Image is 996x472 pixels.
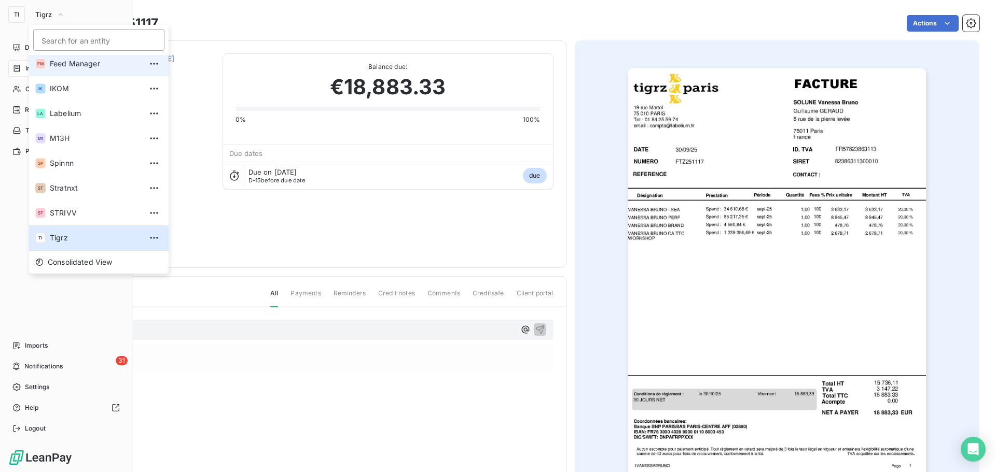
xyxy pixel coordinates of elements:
[33,29,164,51] input: placeholder
[35,208,46,218] div: ST
[961,437,986,462] div: Open Intercom Messenger
[24,362,63,371] span: Notifications
[248,177,306,183] span: before due date
[25,147,56,156] span: Payments
[25,64,50,73] span: Invoices
[236,115,246,124] span: 0%
[290,289,321,306] span: Payments
[523,115,541,124] span: 100%
[334,289,366,306] span: Reminders
[35,59,46,69] div: FM
[248,168,297,176] span: Due on [DATE]
[50,208,142,218] span: STRIVV
[35,83,46,94] div: IK
[25,84,46,94] span: Clients
[35,183,46,193] div: ST
[50,233,142,243] span: Tigrz
[8,399,124,416] a: Help
[907,15,959,32] button: Actions
[25,424,46,433] span: Logout
[236,62,541,71] span: Balance due:
[378,289,415,306] span: Credit notes
[35,133,46,144] div: M1
[50,83,142,94] span: IKOM
[8,6,25,23] div: TI
[25,403,39,412] span: Help
[270,289,278,307] span: All
[35,233,46,243] div: TI
[25,382,49,392] span: Settings
[50,183,142,193] span: Stratnxt
[473,289,504,306] span: Creditsafe
[116,356,128,365] span: 31
[25,126,43,135] span: Tasks
[25,341,48,350] span: Imports
[50,158,142,168] span: Spinnn
[229,149,262,158] span: Due dates
[48,257,113,267] span: Consolidated View
[35,158,46,168] div: SP
[523,168,546,183] span: due
[25,105,57,115] span: Reminders
[248,177,261,184] span: D-15
[50,133,142,144] span: M13H
[35,108,46,119] div: LA
[35,10,52,19] span: Tigrz
[50,59,142,69] span: Feed Manager
[8,449,73,466] img: Logo LeanPay
[330,71,446,103] span: €18,883.33
[25,43,58,52] span: Dashboard
[517,289,554,306] span: Client portal
[50,108,142,119] span: Labelium
[427,289,460,306] span: Comments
